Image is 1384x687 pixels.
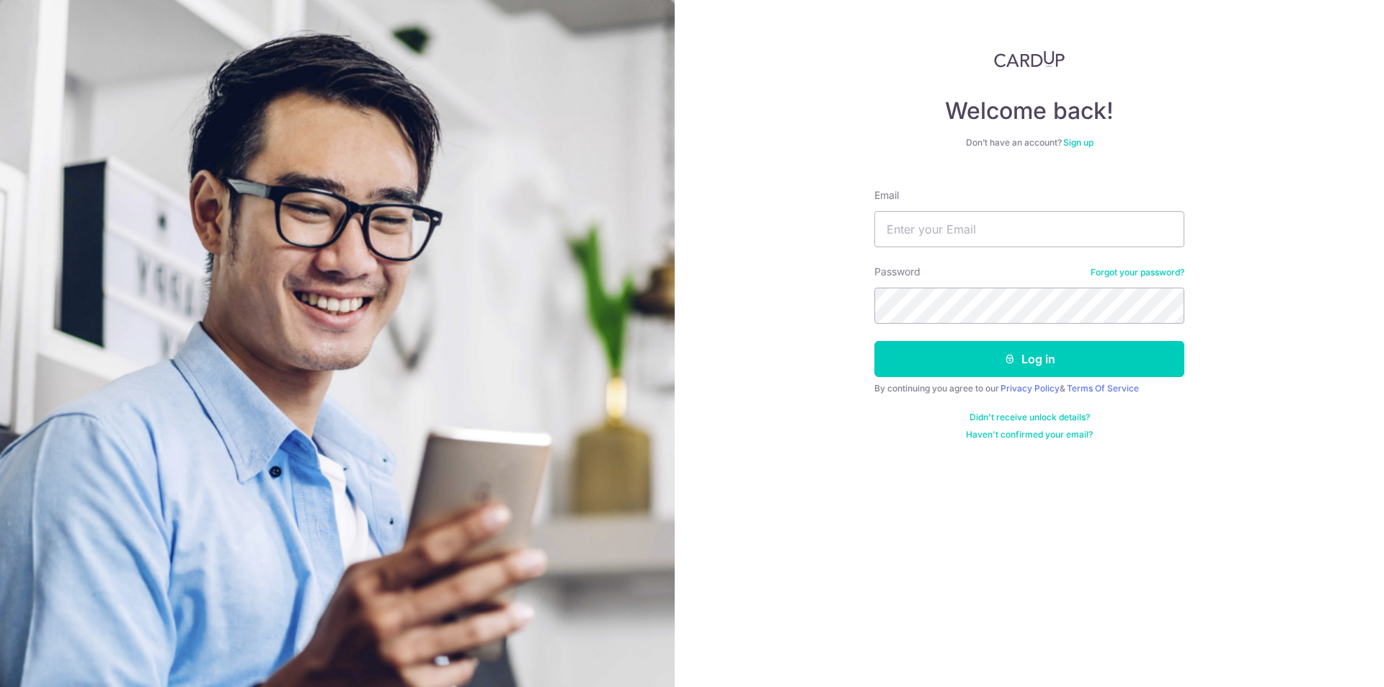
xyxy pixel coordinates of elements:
a: Terms Of Service [1067,383,1139,394]
a: Haven't confirmed your email? [966,429,1093,440]
a: Forgot your password? [1091,267,1184,278]
a: Privacy Policy [1001,383,1060,394]
button: Log in [874,341,1184,377]
div: Don’t have an account? [874,137,1184,149]
a: Didn't receive unlock details? [970,412,1090,423]
h4: Welcome back! [874,97,1184,125]
label: Password [874,265,921,279]
label: Email [874,188,899,203]
input: Enter your Email [874,211,1184,247]
a: Sign up [1063,137,1094,148]
img: CardUp Logo [994,50,1065,68]
div: By continuing you agree to our & [874,383,1184,394]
